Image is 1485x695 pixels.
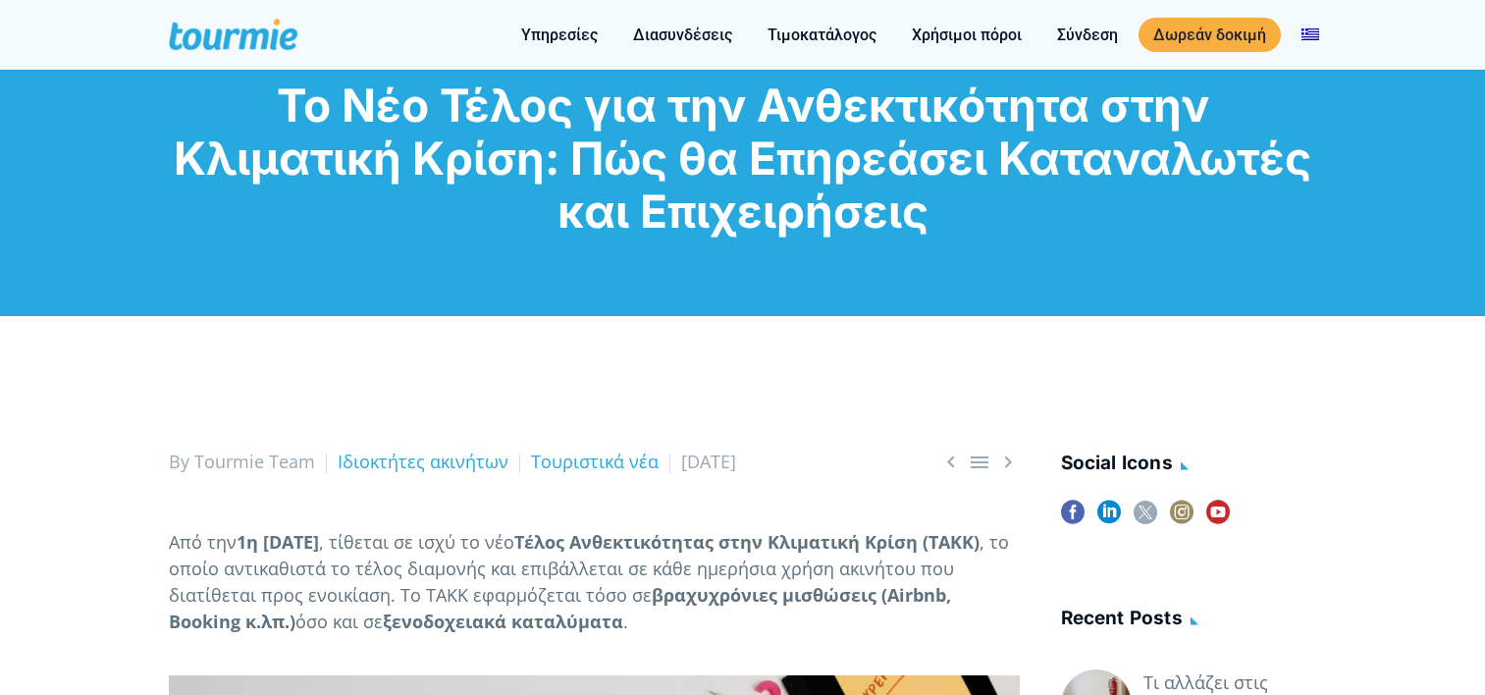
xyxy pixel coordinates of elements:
[1170,501,1193,537] a: instagram
[338,450,508,473] a: Ιδιοκτήτες ακινήτων
[169,450,315,473] span: By Tourmie Team
[1097,501,1121,537] a: linkedin
[514,530,980,554] b: Τέλος Ανθεκτικότητας στην Κλιματική Κρίση (ΤΑΚΚ)
[1206,501,1230,537] a: youtube
[383,610,623,633] b: ξενοδοχειακά καταλύματα
[169,79,1317,238] h1: Το Νέο Τέλος για την Ανθεκτικότητα στην Κλιματική Κρίση: Πώς θα Επηρεάσει Καταναλωτές και Επιχειρ...
[897,23,1036,47] a: Χρήσιμοι πόροι
[753,23,891,47] a: Τιμοκατάλογος
[996,450,1020,474] span: Next post
[237,530,319,554] b: 1η [DATE]
[618,23,747,47] a: Διασυνδέσεις
[1061,449,1317,481] h4: social icons
[1042,23,1133,47] a: Σύνδεση
[1061,501,1085,537] a: facebook
[169,530,237,554] span: Από την
[681,450,736,473] span: [DATE]
[319,530,514,554] span: , τίθεται σε ισχύ το νέο
[939,450,963,474] a: 
[1134,501,1157,537] a: twitter
[1139,18,1281,52] a: Δωρεάν δοκιμή
[996,450,1020,474] a: 
[623,610,628,633] span: .
[506,23,612,47] a: Υπηρεσίες
[1061,604,1317,636] h4: Recent posts
[295,610,383,633] span: όσο και σε
[968,450,991,474] a: 
[939,450,963,474] span: Previous post
[169,530,1009,607] span: , το οποίο αντικαθιστά το τέλος διαμονής και επιβάλλεται σε κάθε ημερήσια χρήση ακινήτου που διατ...
[531,450,659,473] a: Τουριστικά νέα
